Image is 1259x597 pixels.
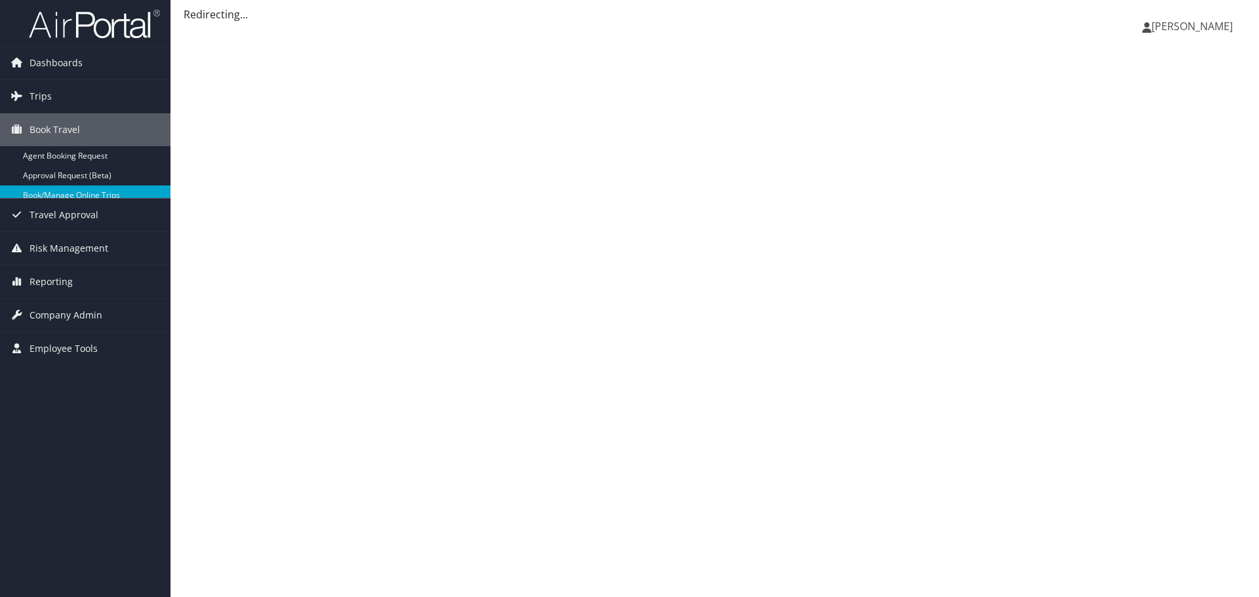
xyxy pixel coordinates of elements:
[184,7,1246,22] div: Redirecting...
[1142,7,1246,46] a: [PERSON_NAME]
[30,299,102,332] span: Company Admin
[30,80,52,113] span: Trips
[30,113,80,146] span: Book Travel
[1151,19,1233,33] span: [PERSON_NAME]
[30,199,98,231] span: Travel Approval
[30,232,108,265] span: Risk Management
[30,332,98,365] span: Employee Tools
[30,47,83,79] span: Dashboards
[29,9,160,39] img: airportal-logo.png
[30,265,73,298] span: Reporting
